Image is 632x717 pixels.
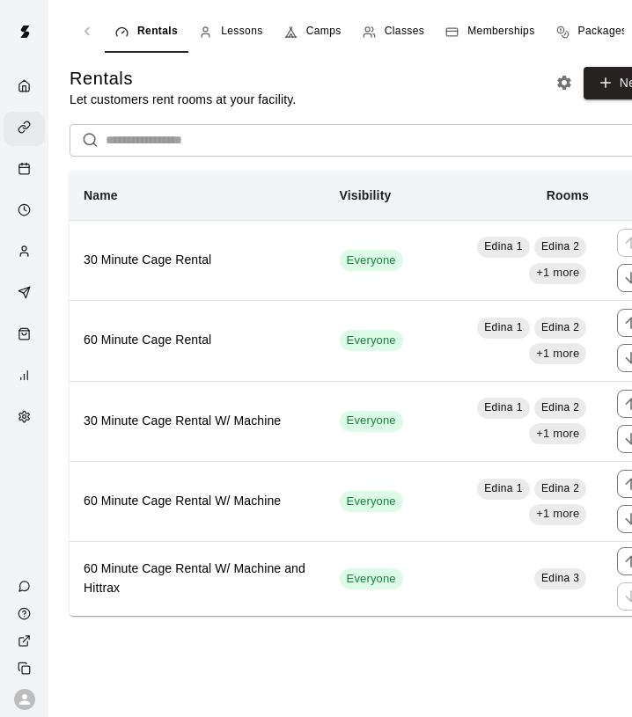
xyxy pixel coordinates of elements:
span: Edina 3 [541,572,580,584]
span: Camps [306,23,342,40]
h6: 30 Minute Cage Rental W/ Machine [84,412,312,431]
h6: 60 Minute Cage Rental [84,331,312,350]
span: Edina 2 [541,240,580,252]
div: navigation tabs [105,11,624,53]
h6: 60 Minute Cage Rental W/ Machine and Hittrax [84,560,312,598]
span: +1 more [529,506,586,523]
span: Lessons [221,23,263,40]
p: Let customers rent rooms at your facility. [70,91,296,108]
div: This service is visible to all of your customers [340,568,403,589]
span: Rentals [137,23,178,40]
div: This service is visible to all of your customers [340,491,403,512]
b: Rooms [547,188,589,202]
span: +1 more [529,426,586,443]
a: Visit help center [4,600,48,627]
span: +1 more [529,265,586,282]
span: Memberships [467,23,534,40]
span: Packages [578,23,628,40]
button: Rental settings [551,70,577,96]
span: Edina 2 [541,321,580,333]
span: +1 more [529,346,586,362]
div: Copy public page link [4,655,48,682]
div: This service is visible to all of your customers [340,411,403,432]
span: Edina 2 [541,401,580,413]
span: Everyone [340,571,403,588]
h6: 30 Minute Cage Rental [84,251,312,270]
span: Everyone [340,413,403,429]
span: Classes [385,23,424,40]
span: Edina 1 [484,240,523,252]
a: Contact Us [4,573,48,600]
span: Everyone [340,494,403,510]
a: View public page [4,627,48,655]
span: Edina 2 [541,482,580,494]
img: Swift logo [7,14,42,49]
div: This service is visible to all of your customers [340,330,403,351]
span: Edina 1 [484,321,523,333]
b: Visibility [340,188,392,202]
span: Edina 1 [484,401,523,413]
span: Edina 1 [484,482,523,494]
span: Everyone [340,252,403,269]
div: This service is visible to all of your customers [340,250,403,271]
b: Name [84,188,118,202]
h5: Rentals [70,67,296,91]
span: Everyone [340,333,403,349]
h6: 60 Minute Cage Rental W/ Machine [84,492,312,511]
